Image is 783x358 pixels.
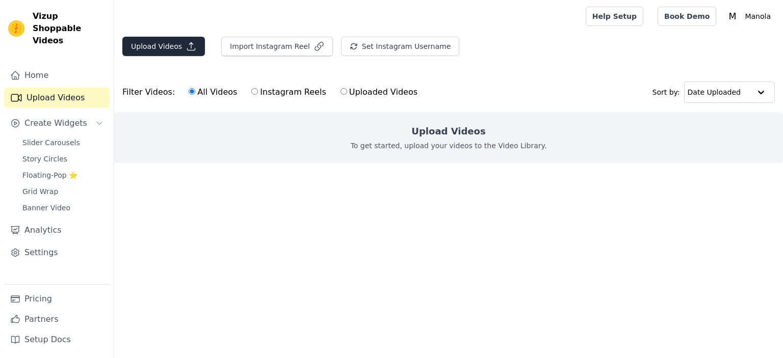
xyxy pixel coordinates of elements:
[122,80,423,104] div: Filter Videos:
[221,37,333,56] button: Import Instagram Reel
[411,124,485,139] h2: Upload Videos
[22,170,77,180] span: Floating-Pop ⭐
[586,7,643,26] a: Help Setup
[351,141,547,151] p: To get started, upload your videos to the Video Library.
[741,7,775,25] p: Manola
[16,168,110,182] a: Floating-Pop ⭐
[4,329,110,350] a: Setup Docs
[24,117,87,129] span: Create Widgets
[22,137,80,148] span: Slider Carousels
[189,88,195,95] input: All Videos
[658,7,716,26] a: Book Demo
[22,203,70,213] span: Banner Video
[16,184,110,199] a: Grid Wrap
[4,113,110,133] button: Create Widgets
[188,86,238,99] label: All Videos
[340,86,418,99] label: Uploaded Videos
[16,135,110,150] a: Slider Carousels
[33,10,106,47] span: Vizup Shoppable Videos
[22,186,58,197] span: Grid Wrap
[4,289,110,309] a: Pricing
[8,20,24,37] img: Vizup
[4,220,110,240] a: Analytics
[341,37,459,56] button: Set Instagram Username
[4,88,110,108] a: Upload Videos
[4,65,110,86] a: Home
[16,201,110,215] a: Banner Video
[4,242,110,263] a: Settings
[16,152,110,166] a: Story Circles
[652,81,775,103] div: Sort by:
[251,86,326,99] label: Instagram Reels
[729,11,737,21] text: M
[4,309,110,329] a: Partners
[122,37,205,56] button: Upload Videos
[22,154,67,164] span: Story Circles
[251,88,258,95] input: Instagram Reels
[341,88,347,95] input: Uploaded Videos
[724,7,775,25] button: M Manola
